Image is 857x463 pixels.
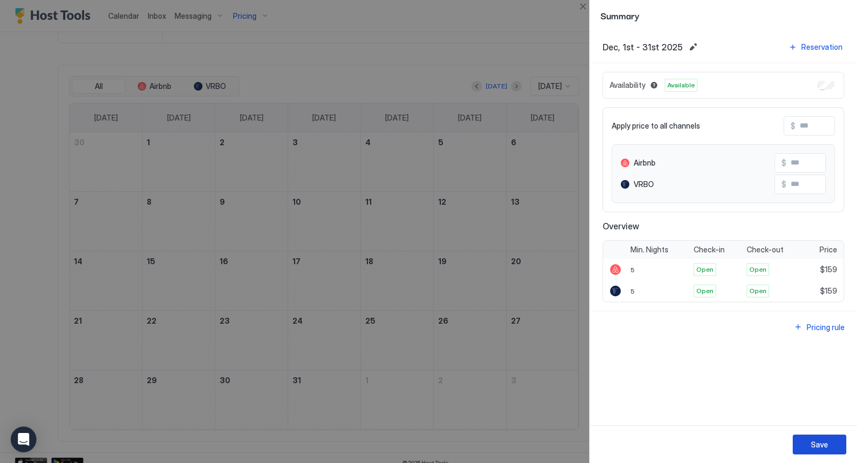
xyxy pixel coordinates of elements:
[820,286,837,296] span: $159
[792,320,846,334] button: Pricing rule
[791,121,795,131] span: $
[811,439,828,450] div: Save
[603,42,682,53] span: Dec, 1st - 31st 2025
[781,158,786,168] span: $
[694,245,725,255] span: Check-in
[749,286,766,296] span: Open
[11,427,36,452] div: Open Intercom Messenger
[787,40,844,54] button: Reservation
[612,121,700,131] span: Apply price to all channels
[634,158,656,168] span: Airbnb
[801,41,843,53] div: Reservation
[648,79,660,92] button: Blocked dates override all pricing rules and remain unavailable until manually unblocked
[749,265,766,274] span: Open
[793,435,846,454] button: Save
[634,180,654,189] span: VRBO
[696,265,713,274] span: Open
[630,245,668,255] span: Min. Nights
[667,80,695,90] span: Available
[820,265,837,274] span: $159
[603,221,844,231] span: Overview
[696,286,713,296] span: Open
[820,245,837,255] span: Price
[600,9,846,22] span: Summary
[630,266,635,274] span: 5
[807,322,845,333] div: Pricing rule
[630,287,635,295] span: 5
[747,245,784,255] span: Check-out
[687,41,700,54] button: Edit date range
[781,180,786,189] span: $
[610,80,645,90] span: Availability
